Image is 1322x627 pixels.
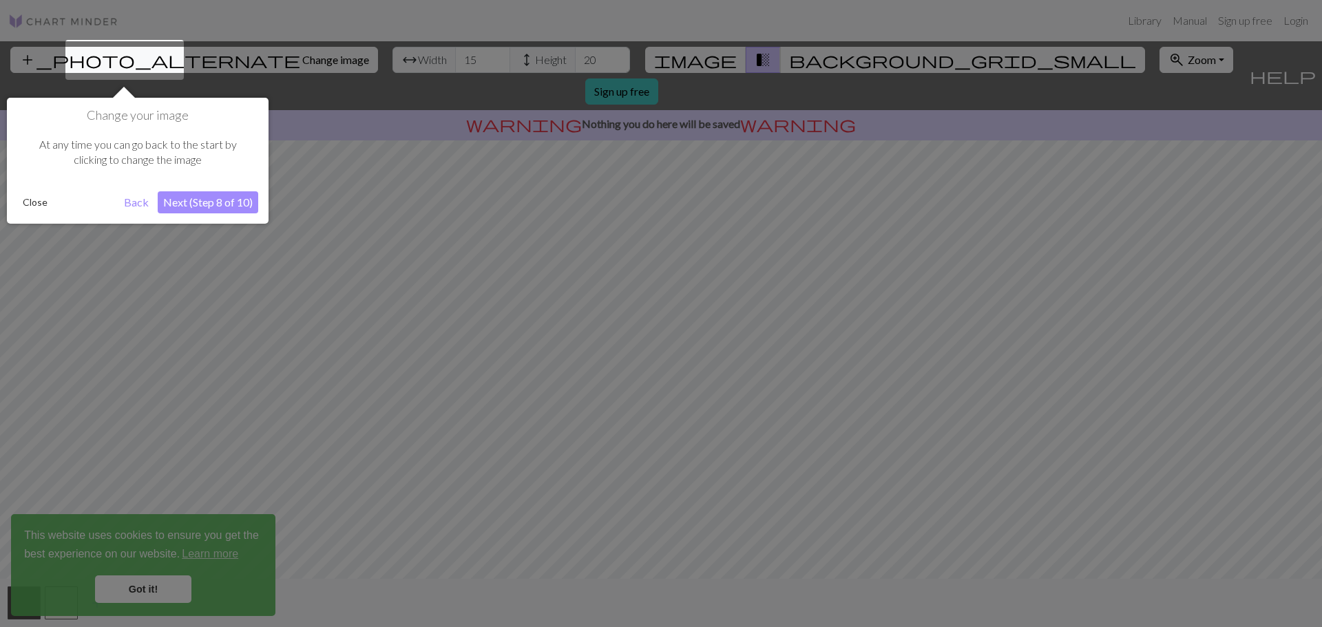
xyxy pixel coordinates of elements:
[7,98,269,224] div: Change your image
[17,108,258,123] h1: Change your image
[158,191,258,213] button: Next (Step 8 of 10)
[118,191,154,213] button: Back
[17,123,258,182] div: At any time you can go back to the start by clicking to change the image
[17,192,53,213] button: Close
